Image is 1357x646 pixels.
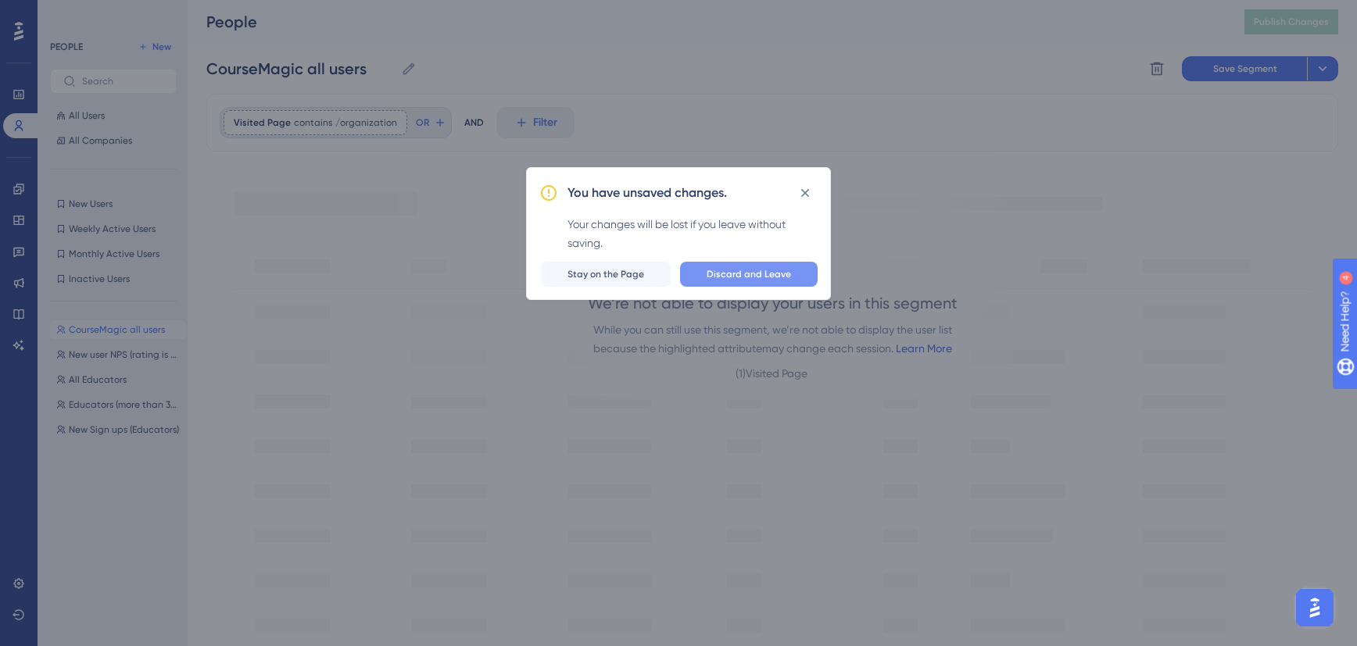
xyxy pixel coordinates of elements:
[109,8,113,20] div: 4
[568,184,727,202] h2: You have unsaved changes.
[568,215,818,252] div: Your changes will be lost if you leave without saving.
[37,4,98,23] span: Need Help?
[707,268,791,280] span: Discard and Leave
[1291,584,1338,631] iframe: UserGuiding AI Assistant Launcher
[568,268,644,280] span: Stay on the Page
